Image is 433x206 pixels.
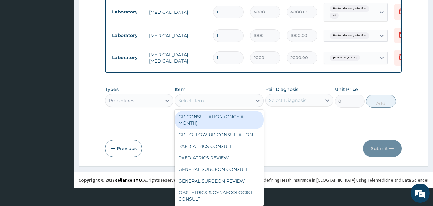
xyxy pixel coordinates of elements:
label: Pair Diagnosis [265,86,298,93]
button: Previous [105,140,142,157]
div: Procedures [109,97,134,104]
footer: All rights reserved. [74,172,433,188]
td: [MEDICAL_DATA] [146,29,210,42]
div: GP CONSULTATION (ONCE A MONTH) [175,111,264,129]
span: [MEDICAL_DATA] [330,55,360,61]
textarea: Type your message and hit 'Enter' [3,138,122,160]
td: Laboratory [109,52,146,64]
button: Add [366,95,396,108]
label: Unit Price [335,86,358,93]
img: d_794563401_company_1708531726252_794563401 [12,32,26,48]
div: PAEDIATRICS REVIEW [175,152,264,164]
td: Laboratory [109,6,146,18]
span: We're online! [37,62,88,127]
span: Bacterial urinary infection [330,32,369,39]
span: Bacterial urinary infection [330,5,369,12]
label: Types [105,87,119,92]
a: RelianceHMO [114,177,142,183]
td: [MEDICAL_DATA] [MEDICAL_DATA] [146,48,210,67]
div: OBSTETRICS & GYNAECOLOGIST CONSULT [175,187,264,205]
div: GENERAL SURGEON CONSULT [175,164,264,175]
div: PAEDIATRICS CONSULT [175,140,264,152]
strong: Copyright © 2017 . [79,177,143,183]
div: Select Diagnosis [269,97,306,103]
button: Submit [363,140,402,157]
div: Select Item [178,97,204,104]
div: Minimize live chat window [105,3,121,19]
div: GP FOLLOW UP CONSULTATION [175,129,264,140]
td: [MEDICAL_DATA] [146,6,210,19]
div: Redefining Heath Insurance in [GEOGRAPHIC_DATA] using Telemedicine and Data Science! [259,177,428,183]
td: Laboratory [109,30,146,41]
div: Chat with us now [33,36,108,44]
span: + 1 [330,13,339,19]
div: GENERAL SURGEON REVIEW [175,175,264,187]
label: Item [175,86,186,93]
